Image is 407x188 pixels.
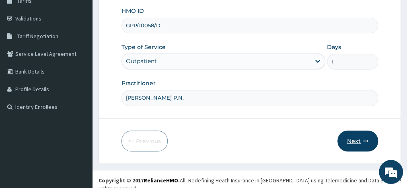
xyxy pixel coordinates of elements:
div: Minimize live chat window [132,4,151,23]
button: Next [337,131,378,151]
label: Days [327,43,341,51]
span: Tariff Negotiation [17,33,58,40]
label: Type of Service [121,43,166,51]
button: Previous [121,131,168,151]
a: RelianceHMO [144,177,178,184]
div: Outpatient [126,57,157,65]
div: Chat with us now [42,45,135,55]
img: d_794563401_company_1708531726252_794563401 [15,40,33,60]
input: Enter Name [121,90,378,106]
input: Enter HMO ID [121,18,378,33]
label: HMO ID [121,7,144,15]
strong: Copyright © 2017 . [99,177,180,184]
span: We're online! [47,48,111,129]
label: Practitioner [121,79,156,87]
textarea: Type your message and hit 'Enter' [4,113,153,141]
div: Redefining Heath Insurance in [GEOGRAPHIC_DATA] using Telemedicine and Data Science! [188,176,401,184]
